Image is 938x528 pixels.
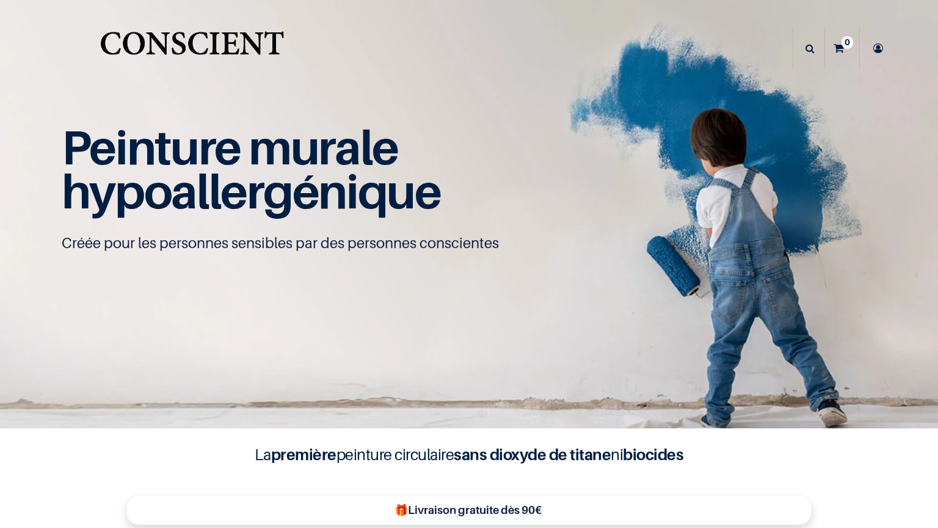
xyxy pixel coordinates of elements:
span: Nettoyant [514,41,561,55]
a: 0 [825,27,859,70]
a: Logo of Conscient [98,24,286,73]
span: Peinture murale [62,119,398,175]
p: Créée pour les personnes sensibles par des personnes conscientes [62,233,876,253]
span: hypoallergénique [62,163,441,219]
span: Notre histoire [575,41,639,55]
b: biocides [623,445,683,464]
img: Conscient [98,24,286,73]
b: première [271,445,336,464]
span: Peinture [449,41,489,55]
h4: La peinture circulaire ni [225,443,713,466]
a: Peinture [443,27,507,70]
b: sans dioxyde de titane [454,445,611,464]
b: 🎁Livraison gratuite dès 90€ [394,504,542,516]
sup: 0 [842,36,853,48]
